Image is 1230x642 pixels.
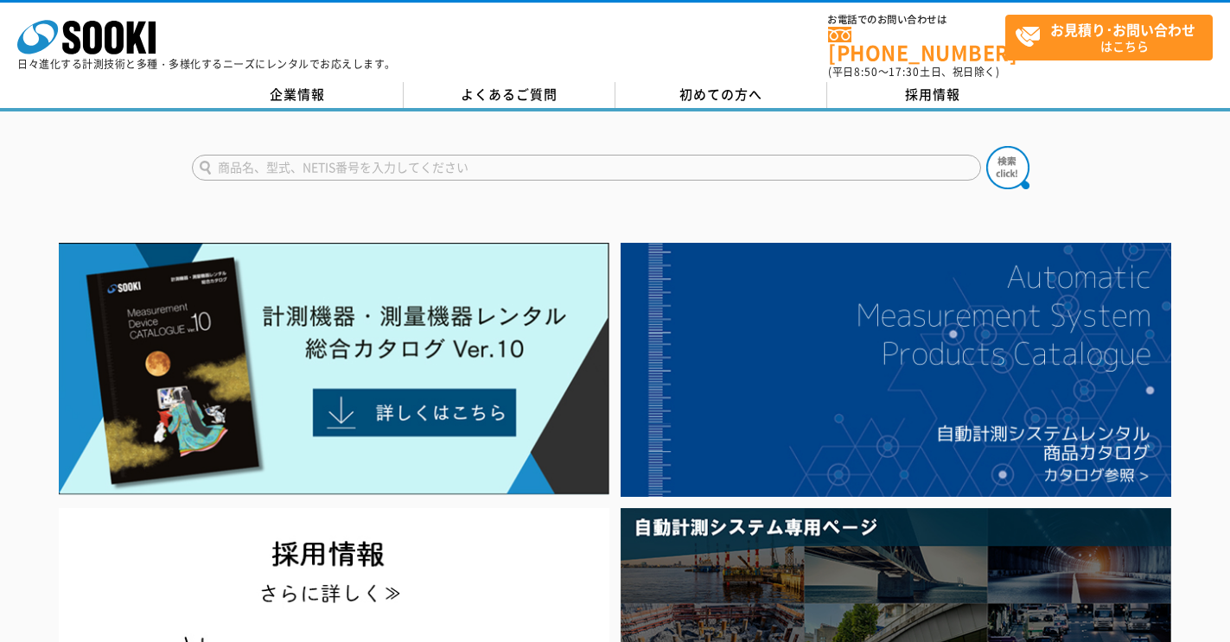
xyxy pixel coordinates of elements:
span: 8:50 [854,64,878,79]
a: お見積り･お問い合わせはこちら [1005,15,1213,60]
p: 日々進化する計測技術と多種・多様化するニーズにレンタルでお応えします。 [17,59,396,69]
a: 企業情報 [192,82,404,108]
a: [PHONE_NUMBER] [828,27,1005,62]
span: はこちら [1015,16,1212,59]
input: 商品名、型式、NETIS番号を入力してください [192,155,981,181]
a: 採用情報 [827,82,1039,108]
a: よくあるご質問 [404,82,615,108]
img: btn_search.png [986,146,1029,189]
a: 初めての方へ [615,82,827,108]
strong: お見積り･お問い合わせ [1050,19,1195,40]
span: お電話でのお問い合わせは [828,15,1005,25]
img: Catalog Ver10 [59,243,609,495]
img: 自動計測システムカタログ [621,243,1171,497]
span: (平日 ～ 土日、祝日除く) [828,64,999,79]
span: 初めての方へ [679,85,762,104]
span: 17:30 [889,64,920,79]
